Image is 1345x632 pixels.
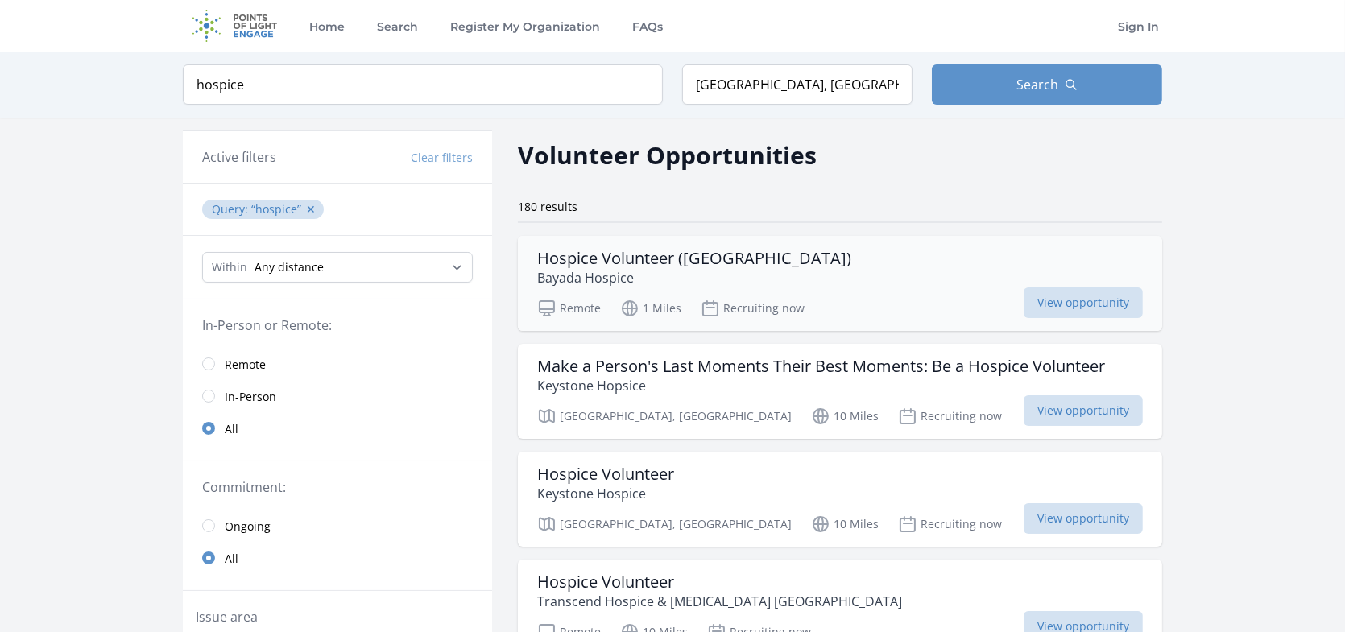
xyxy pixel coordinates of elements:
[898,514,1002,534] p: Recruiting now
[306,201,316,217] button: ✕
[1024,503,1143,534] span: View opportunity
[537,465,674,484] h3: Hospice Volunteer
[202,252,473,283] select: Search Radius
[537,514,792,534] p: [GEOGRAPHIC_DATA], [GEOGRAPHIC_DATA]
[202,147,276,167] h3: Active filters
[202,316,473,335] legend: In-Person or Remote:
[225,518,271,535] span: Ongoing
[183,64,663,105] input: Keyword
[537,572,902,592] h3: Hospice Volunteer
[518,137,817,173] h2: Volunteer Opportunities
[537,357,1105,376] h3: Make a Person's Last Moments Their Best Moments: Be a Hospice Volunteer
[518,199,577,214] span: 180 results
[537,268,851,287] p: Bayada Hospice
[811,514,879,534] p: 10 Miles
[537,407,792,426] p: [GEOGRAPHIC_DATA], [GEOGRAPHIC_DATA]
[1016,75,1058,94] span: Search
[1024,287,1143,318] span: View opportunity
[183,510,492,542] a: Ongoing
[620,299,681,318] p: 1 Miles
[537,484,674,503] p: Keystone Hospice
[1024,395,1143,426] span: View opportunity
[196,607,258,626] legend: Issue area
[682,64,913,105] input: Location
[225,551,238,567] span: All
[898,407,1002,426] p: Recruiting now
[183,542,492,574] a: All
[225,357,266,373] span: Remote
[537,592,902,611] p: Transcend Hospice & [MEDICAL_DATA] [GEOGRAPHIC_DATA]
[411,150,473,166] button: Clear filters
[251,201,301,217] q: hospice
[518,452,1162,547] a: Hospice Volunteer Keystone Hospice [GEOGRAPHIC_DATA], [GEOGRAPHIC_DATA] 10 Miles Recruiting now V...
[518,344,1162,439] a: Make a Person's Last Moments Their Best Moments: Be a Hospice Volunteer Keystone Hopsice [GEOGRAP...
[225,421,238,437] span: All
[183,412,492,444] a: All
[701,299,805,318] p: Recruiting now
[183,380,492,412] a: In-Person
[183,348,492,380] a: Remote
[212,201,251,217] span: Query :
[537,249,851,268] h3: Hospice Volunteer ([GEOGRAPHIC_DATA])
[537,299,601,318] p: Remote
[932,64,1162,105] button: Search
[811,407,879,426] p: 10 Miles
[537,376,1105,395] p: Keystone Hopsice
[518,236,1162,331] a: Hospice Volunteer ([GEOGRAPHIC_DATA]) Bayada Hospice Remote 1 Miles Recruiting now View opportunity
[202,477,473,497] legend: Commitment:
[225,389,276,405] span: In-Person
